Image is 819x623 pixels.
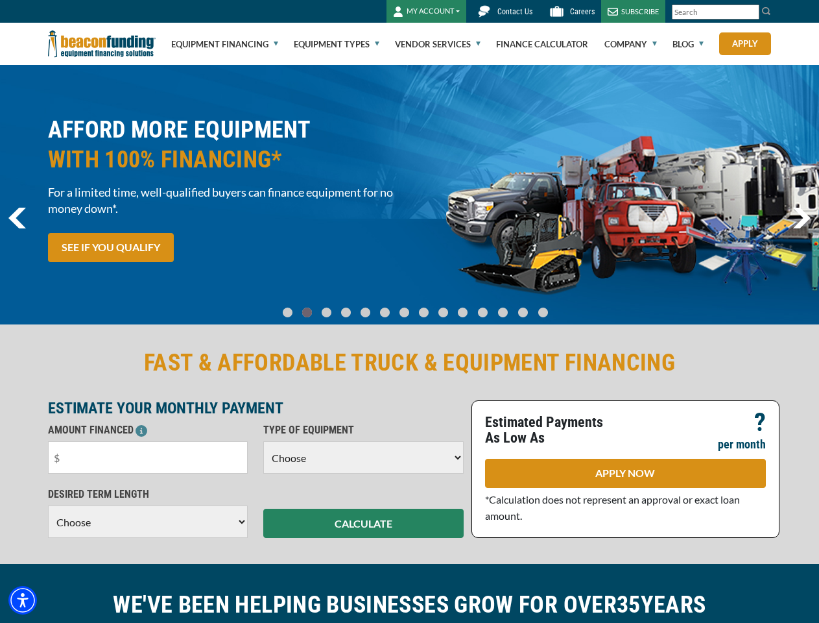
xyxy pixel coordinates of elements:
a: Equipment Types [294,23,379,65]
img: Right Navigator [792,208,811,228]
a: Vendor Services [395,23,481,65]
a: SEE IF YOU QUALIFY [48,233,174,262]
a: Blog [672,23,704,65]
h2: AFFORD MORE EQUIPMENT [48,115,402,175]
a: Company [604,23,657,65]
a: Go To Slide 7 [416,307,432,318]
a: Go To Slide 5 [377,307,393,318]
a: next [792,208,811,228]
a: Finance Calculator [496,23,588,65]
h2: WE'VE BEEN HELPING BUSINESSES GROW FOR OVER YEARS [48,590,772,620]
input: $ [48,441,248,474]
span: Contact Us [497,7,532,16]
p: per month [718,437,766,452]
span: Careers [570,7,595,16]
p: AMOUNT FINANCED [48,422,248,438]
img: Search [761,6,772,16]
input: Search [672,5,759,19]
a: Go To Slide 1 [300,307,315,318]
a: Go To Slide 2 [319,307,335,318]
span: WITH 100% FINANCING* [48,145,402,175]
p: DESIRED TERM LENGTH [48,487,248,502]
a: Go To Slide 12 [515,307,531,318]
button: CALCULATE [263,509,464,538]
p: ESTIMATE YOUR MONTHLY PAYMENT [48,400,464,416]
img: Beacon Funding Corporation logo [48,23,156,65]
h2: FAST & AFFORDABLE TRUCK & EQUIPMENT FINANCING [48,348,772,378]
a: Go To Slide 10 [475,307,491,318]
a: Go To Slide 3 [338,307,354,318]
img: Left Navigator [8,208,26,228]
a: Go To Slide 9 [455,307,471,318]
p: TYPE OF EQUIPMENT [263,422,464,438]
div: Accessibility Menu [8,586,37,615]
span: For a limited time, well-qualified buyers can finance equipment for no money down*. [48,184,402,217]
a: Apply [719,32,771,55]
span: *Calculation does not represent an approval or exact loan amount. [485,493,740,522]
a: previous [8,208,26,228]
a: Clear search text [746,7,756,18]
span: 35 [617,591,641,618]
a: Go To Slide 13 [535,307,551,318]
a: Go To Slide 4 [358,307,374,318]
a: APPLY NOW [485,459,766,488]
a: Go To Slide 0 [280,307,296,318]
a: Go To Slide 8 [436,307,451,318]
p: Estimated Payments As Low As [485,415,618,446]
a: Equipment Financing [171,23,278,65]
a: Go To Slide 11 [495,307,511,318]
a: Go To Slide 6 [397,307,412,318]
p: ? [754,415,766,430]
